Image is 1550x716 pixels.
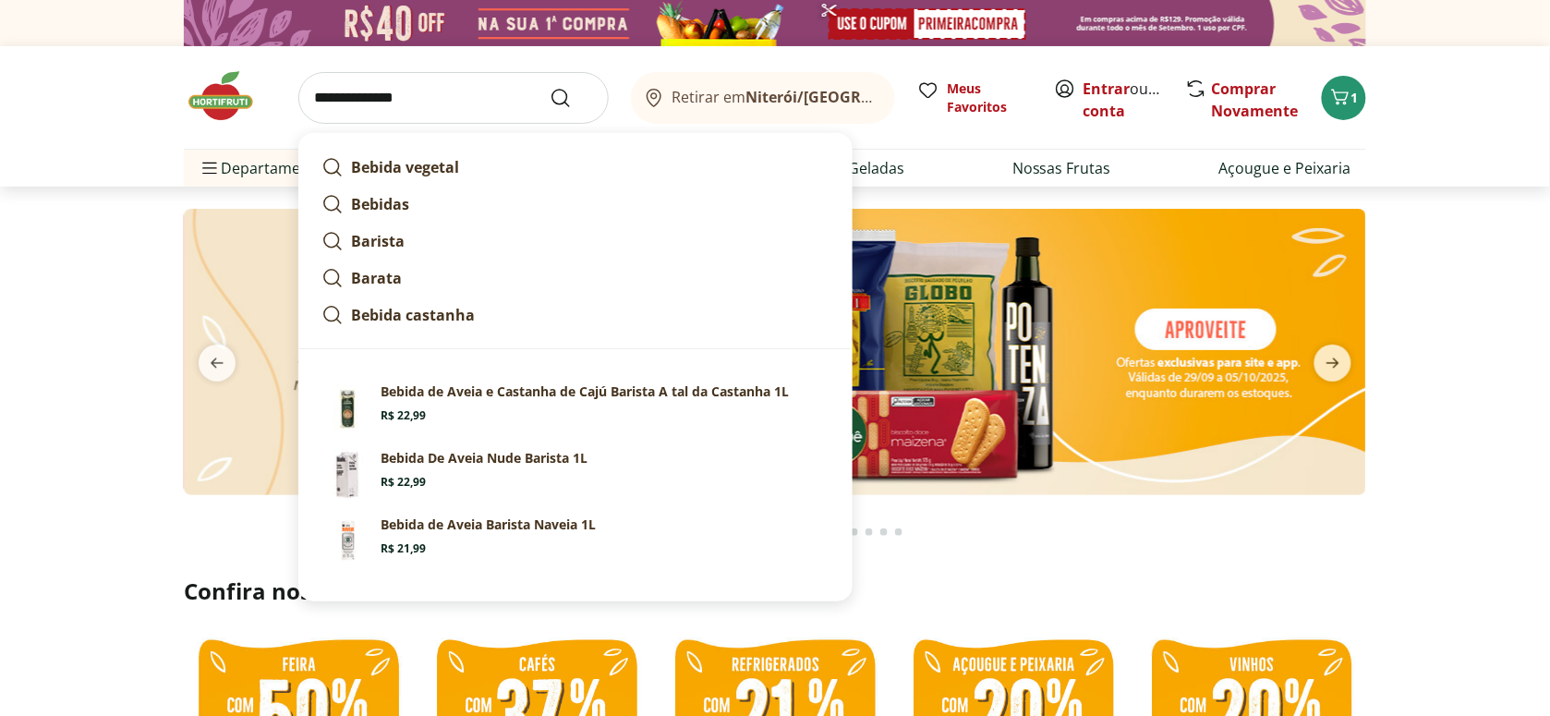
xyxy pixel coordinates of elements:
span: 1 [1351,89,1359,106]
p: Bebida De Aveia Nude Barista 1L [381,449,587,467]
a: Meus Favoritos [917,79,1032,116]
a: Nossas Frutas [1012,157,1111,179]
span: R$ 22,99 [381,475,426,490]
img: Bebida de Aveia e Castanha de Cajú Barista A tal da Castanha 1L [321,382,373,434]
a: Barata [314,260,837,297]
h2: Confira nossos descontos exclusivos [184,576,1366,606]
button: Carrinho [1322,76,1366,120]
span: Departamentos [199,146,332,190]
b: Niterói/[GEOGRAPHIC_DATA] [746,87,957,107]
a: PrincipalBebida De Aveia Nude Barista 1LR$ 22,99 [314,442,837,508]
img: Hortifruti [184,68,276,124]
a: Bebida vegetal [314,149,837,186]
button: Retirar emNiterói/[GEOGRAPHIC_DATA] [631,72,895,124]
a: Bebida castanha [314,297,837,334]
button: Submit Search [550,87,594,109]
a: PrincipalBebida de Aveia Barista Naveia 1LR$ 21,99 [314,508,837,575]
button: Menu [199,146,221,190]
button: next [1300,345,1366,382]
img: Principal [321,449,373,501]
strong: Bebida vegetal [351,157,459,177]
strong: Bebida castanha [351,305,475,325]
button: Go to page 15 from fs-carousel [862,510,877,554]
input: search [298,72,609,124]
a: Comprar Novamente [1212,79,1299,121]
p: Bebida de Aveia e Castanha de Cajú Barista A tal da Castanha 1L [381,382,789,401]
strong: Barista [351,231,405,251]
a: Bebidas [314,186,837,223]
span: R$ 22,99 [381,408,426,423]
a: Bebida de Aveia e Castanha de Cajú Barista A tal da Castanha 1LBebida de Aveia e Castanha de Cajú... [314,375,837,442]
strong: Bebidas [351,194,409,214]
strong: Barata [351,268,402,288]
a: Barista [314,223,837,260]
span: ou [1084,78,1166,122]
a: Criar conta [1084,79,1185,121]
button: Go to page 16 from fs-carousel [877,510,891,554]
span: Meus Favoritos [947,79,1032,116]
a: Açougue e Peixaria [1219,157,1351,179]
span: R$ 21,99 [381,541,426,556]
button: previous [184,345,250,382]
p: Bebida de Aveia Barista Naveia 1L [381,516,596,534]
a: Entrar [1084,79,1131,99]
button: Go to page 14 from fs-carousel [847,510,862,554]
img: Principal [321,516,373,567]
span: Retirar em [672,89,877,105]
button: Go to page 17 from fs-carousel [891,510,906,554]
